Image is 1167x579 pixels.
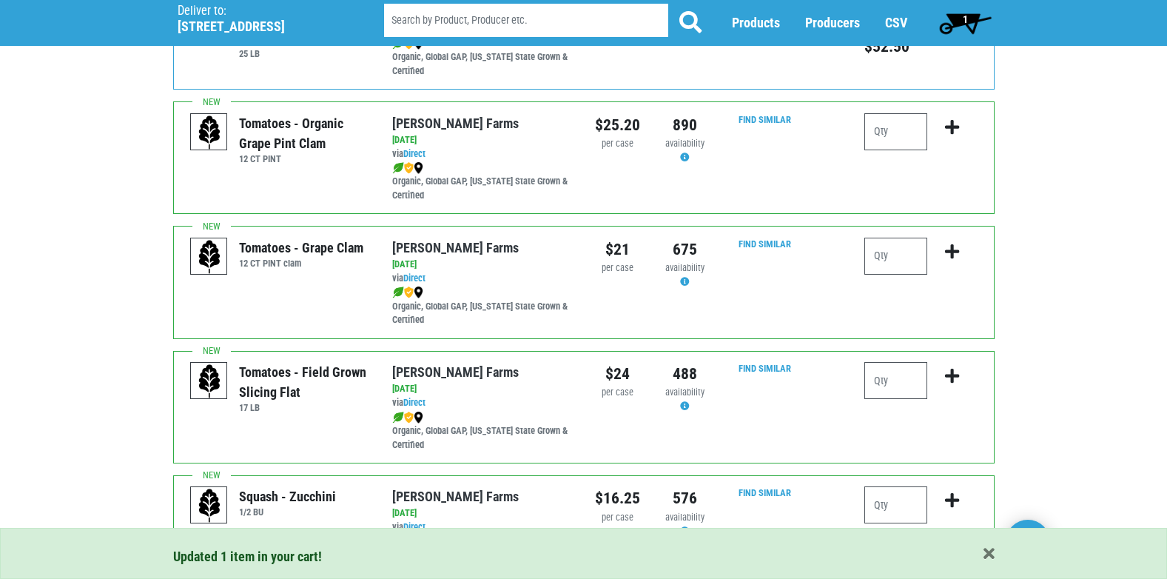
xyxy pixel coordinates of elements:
div: [DATE] [392,258,572,272]
div: 576 [662,486,707,510]
h5: [STREET_ADDRESS] [178,19,346,35]
div: $16.25 [595,486,640,510]
div: $21 [595,238,640,261]
img: safety-e55c860ca8c00a9c171001a62a92dabd.png [404,162,414,174]
div: via [392,272,572,286]
img: placeholder-variety-43d6402dacf2d531de610a020419775a.svg [191,238,228,275]
div: [DATE] [392,133,572,147]
a: Find Similar [739,487,791,498]
a: Direct [403,397,426,408]
div: via [392,396,572,410]
img: safety-e55c860ca8c00a9c171001a62a92dabd.png [404,412,414,424]
div: via [392,521,572,535]
input: Search by Product, Producer etc. [384,4,668,38]
div: per case [595,386,640,400]
div: Organic, Global GAP, [US_STATE] State Grown & Certified [392,286,572,328]
a: [PERSON_NAME] Farms [392,364,519,380]
div: [DATE] [392,382,572,396]
a: Direct [403,272,426,284]
div: Organic, Global GAP, [US_STATE] State Grown & Certified [392,36,572,78]
input: Qty [864,238,927,275]
a: [PERSON_NAME] Farms [392,240,519,255]
h6: 12 CT PINT clam [239,258,363,269]
span: availability [665,512,704,523]
div: Organic, Global GAP, [US_STATE] State Grown & Certified [392,410,572,452]
div: $24 [595,362,640,386]
h5: Total price [864,37,927,56]
div: 675 [662,238,707,261]
div: 488 [662,362,707,386]
img: map_marker-0e94453035b3232a4d21701695807de9.png [414,162,423,174]
h6: 12 CT PINT [239,153,370,164]
a: 1 [932,8,998,38]
img: map_marker-0e94453035b3232a4d21701695807de9.png [414,287,423,298]
img: leaf-e5c59151409436ccce96b2ca1b28e03c.png [392,412,404,424]
p: Deliver to: [178,4,346,19]
a: Direct [403,148,426,159]
a: Find Similar [739,238,791,250]
a: Producers [805,16,860,31]
h6: 25 LB [239,48,370,59]
a: Direct [403,521,426,532]
img: placeholder-variety-43d6402dacf2d531de610a020419775a.svg [191,487,228,524]
img: leaf-e5c59151409436ccce96b2ca1b28e03c.png [392,287,404,298]
div: Organic, Global GAP, [US_STATE] State Grown & Certified [392,161,572,203]
span: 1 [963,13,968,25]
div: Tomatoes - Grape Clam [239,238,363,258]
span: availability [665,138,704,149]
div: per case [595,137,640,151]
div: via [392,147,572,161]
a: [PERSON_NAME] Farms [392,489,519,504]
div: [DATE] [392,506,572,521]
a: Find Similar [739,363,791,374]
input: Qty [864,486,927,523]
div: Tomatoes - Field Grown Slicing Flat [239,362,370,402]
div: per case [595,511,640,525]
a: CSV [885,16,907,31]
img: leaf-e5c59151409436ccce96b2ca1b28e03c.png [392,162,404,174]
a: [PERSON_NAME] Farms [392,116,519,131]
a: Products [732,16,780,31]
div: Squash - Zucchini [239,486,336,506]
input: Qty [864,113,927,150]
input: Qty [864,362,927,399]
a: Find Similar [739,114,791,125]
img: placeholder-variety-43d6402dacf2d531de610a020419775a.svg [191,114,228,151]
div: per case [595,261,640,275]
img: placeholder-variety-43d6402dacf2d531de610a020419775a.svg [191,363,228,400]
div: $25.20 [595,113,640,137]
h6: 17 LB [239,402,370,413]
div: Tomatoes - Organic Grape Pint Clam [239,113,370,153]
div: 890 [662,113,707,137]
span: availability [665,386,704,398]
span: availability [665,262,704,273]
img: map_marker-0e94453035b3232a4d21701695807de9.png [414,412,423,424]
h6: 1/2 BU [239,506,336,518]
div: Updated 1 item in your cart! [173,546,995,566]
img: safety-e55c860ca8c00a9c171001a62a92dabd.png [404,287,414,298]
